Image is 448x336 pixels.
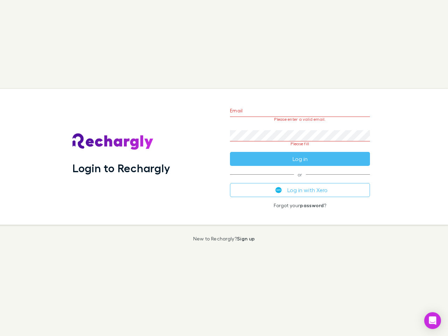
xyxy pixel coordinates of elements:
img: Xero's logo [275,187,282,193]
h1: Login to Rechargly [72,161,170,175]
span: or [230,174,370,175]
p: Please fill [230,141,370,146]
p: Please enter a valid email. [230,117,370,122]
a: password [300,202,324,208]
img: Rechargly's Logo [72,133,154,150]
button: Log in with Xero [230,183,370,197]
button: Log in [230,152,370,166]
p: Forgot your ? [230,203,370,208]
a: Sign up [237,236,255,241]
div: Open Intercom Messenger [424,312,441,329]
p: New to Rechargly? [193,236,255,241]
